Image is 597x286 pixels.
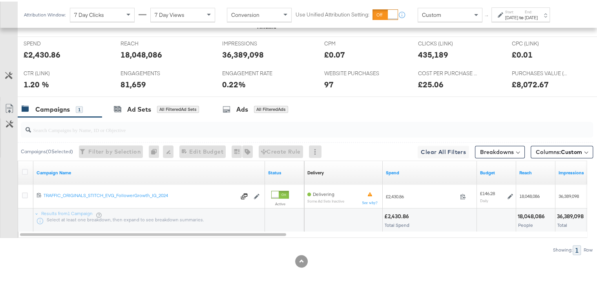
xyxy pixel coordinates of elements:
[418,77,444,89] div: £25.06
[120,47,162,59] div: 18,048,086
[561,147,582,154] span: Custom
[518,13,525,19] strong: to
[254,104,288,111] div: All Filtered Ads
[313,190,334,195] span: Delivering
[120,38,179,46] span: REACH
[31,118,542,133] input: Search Campaigns by Name, ID or Objective
[422,10,441,17] span: Custom
[37,168,262,174] a: Your campaign name.
[518,221,533,226] span: People
[149,144,163,156] div: 0
[505,8,518,13] label: Start:
[222,68,281,76] span: ENGAGEMENT RATE
[385,221,409,226] span: Total Spend
[157,104,199,111] div: All Filtered Ad Sets
[44,191,236,199] a: TRAFFIC_ORIGINALS_STITCH_EVG_FollowerGrowth_IG_2024
[35,103,70,112] div: Campaigns
[483,13,491,16] span: ↑
[519,168,552,174] a: The number of people your ad was served to.
[480,168,513,174] a: The maximum amount you're willing to spend on your ads, on average each day or over the lifetime ...
[525,13,538,19] div: [DATE]
[222,38,281,46] span: IMPRESSIONS
[512,38,571,46] span: CPC (LINK)
[536,147,582,154] span: Columns:
[559,168,592,174] a: The number of times your ad was served. On mobile apps an ad is counted as served the first time ...
[236,103,248,112] div: Ads
[307,168,324,174] div: Delivery
[553,246,573,251] div: Showing:
[475,144,525,157] button: Breakdowns
[384,211,411,219] div: £2,430.86
[24,11,66,16] div: Attribution Window:
[418,38,477,46] span: CLICKS (LINK)
[519,192,540,197] span: 18,048,086
[557,221,567,226] span: Total
[573,244,581,253] div: 1
[418,47,448,59] div: 435,189
[324,38,383,46] span: CPM
[21,147,73,154] div: Campaigns ( 0 Selected)
[24,68,82,76] span: CTR (LINK)
[307,197,344,202] sub: Some Ad Sets Inactive
[386,168,474,174] a: The total amount spent to date.
[480,197,488,201] sub: Daily
[74,10,104,17] span: 7 Day Clicks
[120,77,146,89] div: 81,659
[386,192,457,198] span: £2,430.86
[525,8,538,13] label: End:
[505,13,518,19] div: [DATE]
[155,10,184,17] span: 7 Day Views
[24,77,49,89] div: 1.20 %
[307,168,324,174] a: Reflects the ability of your Ad Campaign to achieve delivery based on ad states, schedule and bud...
[268,168,301,174] a: Shows the current state of your Ad Campaign.
[76,105,83,112] div: 1
[480,189,495,195] div: £146.28
[324,77,333,89] div: 97
[512,47,533,59] div: £0.01
[518,211,547,219] div: 18,048,086
[418,144,469,157] button: Clear All Filters
[222,47,264,59] div: 36,389,098
[24,38,82,46] span: SPEND
[324,68,383,76] span: WEBSITE PURCHASES
[531,144,593,157] button: Columns:Custom
[231,10,259,17] span: Conversion
[120,68,179,76] span: ENGAGEMENTS
[296,9,369,17] label: Use Unified Attribution Setting:
[421,146,466,156] span: Clear All Filters
[583,246,593,251] div: Row
[418,68,477,76] span: COST PER PURCHASE (WEBSITE EVENTS)
[559,192,579,197] span: 36,389,098
[24,47,60,59] div: £2,430.86
[127,103,151,112] div: Ad Sets
[324,47,345,59] div: £0.07
[557,211,586,219] div: 36,389,098
[512,77,549,89] div: £8,072.67
[512,68,571,76] span: PURCHASES VALUE (WEBSITE EVENTS)
[271,200,289,205] label: Active
[44,191,236,197] div: TRAFFIC_ORIGINALS_STITCH_EVG_FollowerGrowth_IG_2024
[222,77,246,89] div: 0.22%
